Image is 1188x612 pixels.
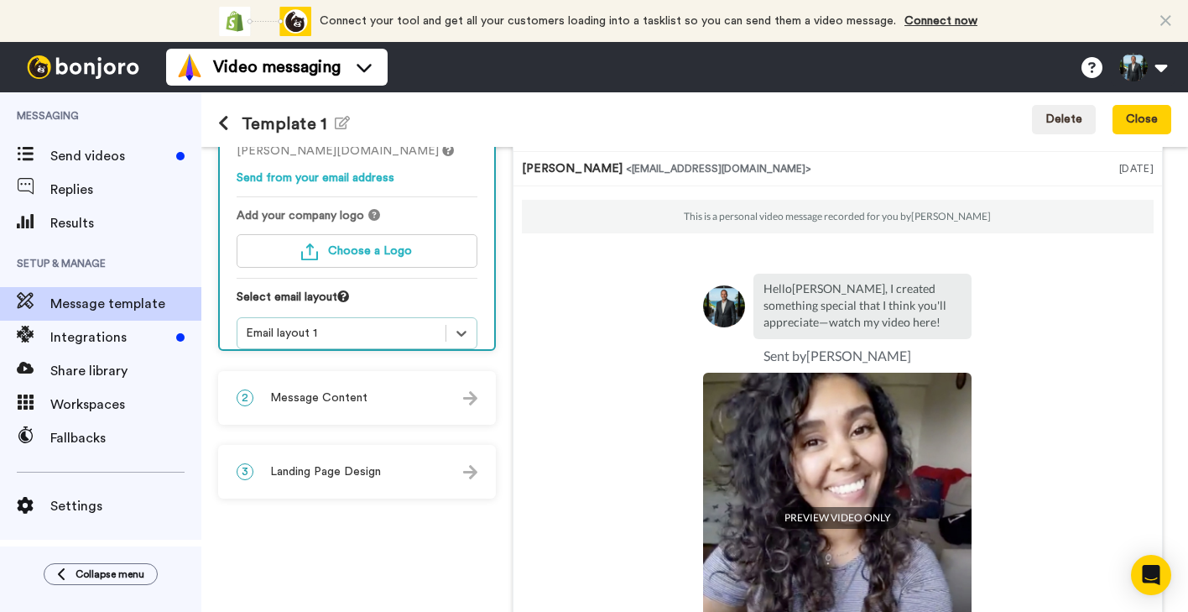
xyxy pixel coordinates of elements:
img: vm-color.svg [176,54,203,81]
div: Open Intercom Messenger [1131,555,1171,595]
button: Delete [1032,105,1096,135]
button: Choose a Logo [237,234,477,268]
img: bj-logo-header-white.svg [20,55,146,79]
span: Message template [50,294,201,314]
span: Workspaces [50,395,201,415]
span: PREVIEW VIDEO ONLY [776,507,899,529]
div: Select email layout [237,289,477,317]
a: Connect now [904,15,977,27]
span: Settings [50,496,201,516]
div: [PERSON_NAME] [522,160,1119,177]
span: Video messaging [213,55,341,79]
span: Results [50,213,201,233]
div: 2Message Content [218,371,496,425]
a: Send from your email address [237,172,394,184]
div: [DATE] [1119,160,1154,177]
div: Email layout 1 [246,325,437,342]
div: animation [219,7,311,36]
p: This is a personal video message recorded for you by [PERSON_NAME] [684,210,991,223]
span: 3 [237,463,253,480]
span: Replies [50,180,201,200]
span: Add your company logo [237,207,364,224]
span: Send videos [50,146,169,166]
img: arrow.svg [463,465,477,479]
img: upload-turquoise.svg [301,243,318,260]
span: <[EMAIL_ADDRESS][DOMAIN_NAME]> [626,164,811,174]
span: Collapse menu [76,568,144,581]
span: Landing Page Design [270,463,381,480]
span: Message Content [270,390,367,406]
button: Collapse menu [44,563,158,585]
button: Close [1112,105,1171,135]
td: Sent by [PERSON_NAME] [703,339,972,373]
img: arrow.svg [463,391,477,405]
span: Share library [50,361,201,381]
span: Integrations [50,327,169,348]
span: Connect your tool and get all your customers loading into a tasklist so you can send them a video... [320,15,896,27]
p: Hello [PERSON_NAME] , I created something special that I think you'll appreciate—watch my video h... [763,280,961,331]
span: Fallbacks [50,428,201,448]
span: 2 [237,390,253,406]
div: 3Landing Page Design [218,445,496,499]
span: Choose a Logo [328,245,412,257]
h1: Template 1 [218,114,350,133]
img: 298debf3-f9a6-42d1-a720-e56899e134ac-1759860542.jpg [703,285,745,327]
